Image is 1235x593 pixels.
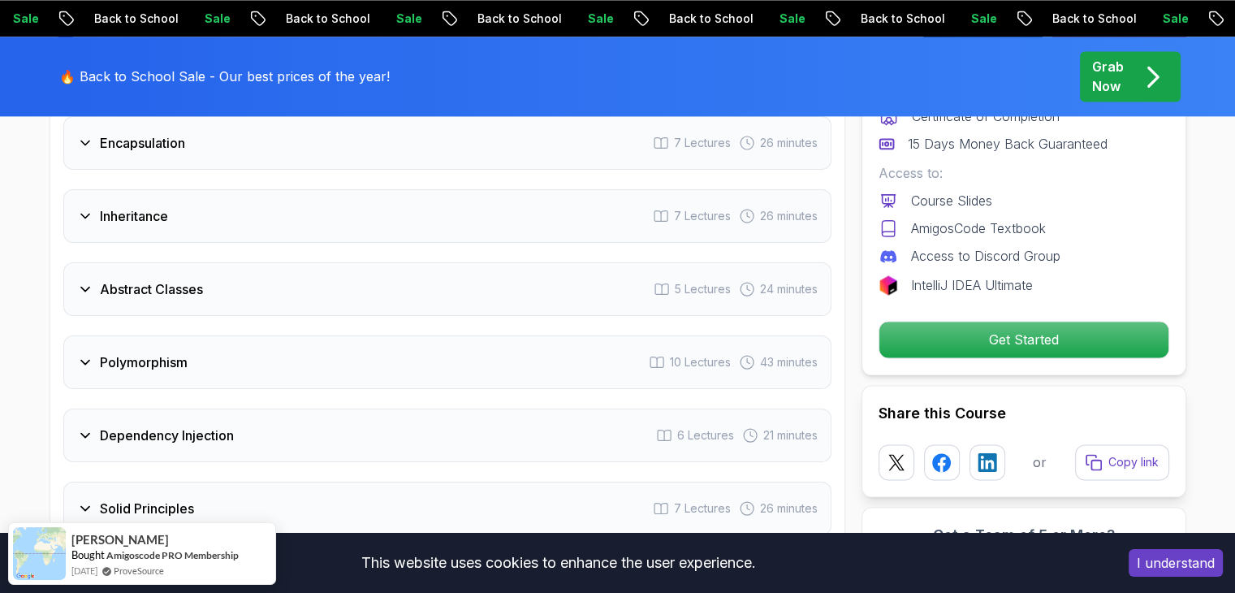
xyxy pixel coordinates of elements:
[879,275,898,295] img: jetbrains logo
[760,500,818,517] span: 26 minutes
[63,409,831,462] button: Dependency Injection6 Lectures 21 minutes
[908,134,1108,154] p: 15 Days Money Back Guaranteed
[71,564,97,578] span: [DATE]
[106,548,239,562] a: Amigoscode PRO Membership
[670,354,731,370] span: 10 Lectures
[73,11,184,27] p: Back to School
[63,262,831,316] button: Abstract Classes5 Lectures 24 minutes
[674,208,731,224] span: 7 Lectures
[758,11,810,27] p: Sale
[911,191,992,210] p: Course Slides
[879,402,1169,425] h2: Share this Course
[911,275,1033,295] p: IntelliJ IDEA Ultimate
[100,206,168,226] h3: Inheritance
[879,524,1169,547] h3: Got a Team of 5 or More?
[950,11,1002,27] p: Sale
[1108,454,1159,470] p: Copy link
[456,11,567,27] p: Back to School
[375,11,427,27] p: Sale
[760,208,818,224] span: 26 minutes
[760,354,818,370] span: 43 minutes
[100,353,188,372] h3: Polymorphism
[763,427,818,444] span: 21 minutes
[677,427,734,444] span: 6 Lectures
[912,106,1060,126] p: Certificate of Completion
[1129,549,1223,577] button: Accept cookies
[911,246,1060,266] p: Access to Discord Group
[100,133,185,153] h3: Encapsulation
[675,281,731,297] span: 5 Lectures
[879,163,1169,183] p: Access to:
[63,189,831,243] button: Inheritance7 Lectures 26 minutes
[879,321,1169,358] button: Get Started
[911,219,1046,238] p: AmigosCode Textbook
[12,545,1104,581] div: This website uses cookies to enhance the user experience.
[63,482,831,535] button: Solid Principles7 Lectures 26 minutes
[100,279,203,299] h3: Abstract Classes
[71,548,105,561] span: Bought
[674,135,731,151] span: 7 Lectures
[1142,11,1194,27] p: Sale
[567,11,619,27] p: Sale
[114,564,164,578] a: ProveSource
[840,11,950,27] p: Back to School
[63,335,831,389] button: Polymorphism10 Lectures 43 minutes
[760,135,818,151] span: 26 minutes
[648,11,758,27] p: Back to School
[674,500,731,517] span: 7 Lectures
[100,426,234,445] h3: Dependency Injection
[184,11,235,27] p: Sale
[265,11,375,27] p: Back to School
[760,281,818,297] span: 24 minutes
[100,499,194,518] h3: Solid Principles
[1075,444,1169,480] button: Copy link
[1031,11,1142,27] p: Back to School
[59,67,390,86] p: 🔥 Back to School Sale - Our best prices of the year!
[1033,452,1047,472] p: or
[13,527,66,580] img: provesource social proof notification image
[879,322,1168,357] p: Get Started
[71,533,169,547] span: [PERSON_NAME]
[1092,57,1124,96] p: Grab Now
[63,116,831,170] button: Encapsulation7 Lectures 26 minutes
